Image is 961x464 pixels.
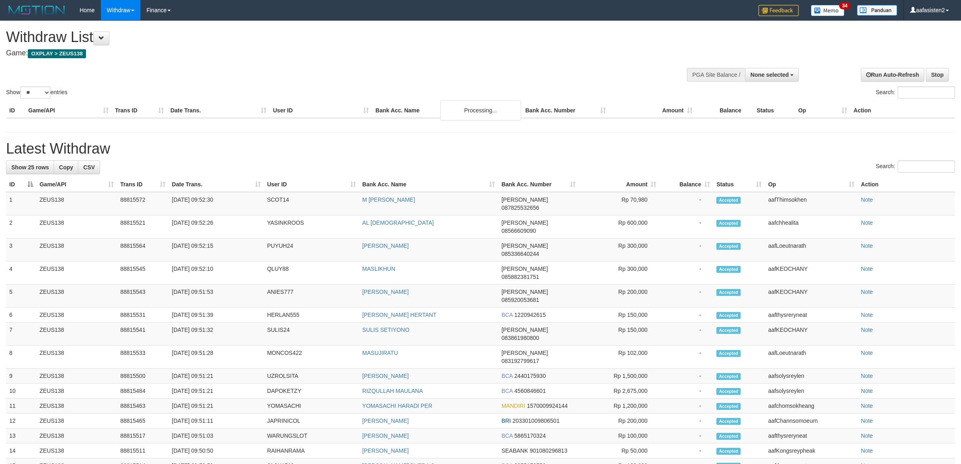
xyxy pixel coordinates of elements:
td: Rp 200,000 [579,285,660,308]
div: PGA Site Balance / [687,68,745,82]
td: 8 [6,346,36,369]
td: Rp 200,000 [579,413,660,428]
span: [PERSON_NAME] [501,219,548,226]
a: MASLIKHUN [362,266,396,272]
a: Note [861,312,873,318]
span: Accepted [716,289,741,296]
td: - [660,285,713,308]
td: 88815543 [117,285,169,308]
span: Copy 203301009806501 to clipboard [513,418,560,424]
a: Note [861,403,873,409]
span: Copy 087825532656 to clipboard [501,205,539,211]
a: MASUJIRATU [362,350,398,356]
span: Copy 5865170324 to clipboard [514,432,546,439]
th: Op [795,103,850,118]
span: Accepted [716,433,741,440]
td: - [660,346,713,369]
th: Balance [696,103,754,118]
th: Bank Acc. Name: activate to sort column ascending [359,177,498,192]
td: aafChannsomoeurn [765,413,858,428]
span: Accepted [716,312,741,319]
span: Accepted [716,403,741,410]
td: [DATE] 09:52:30 [169,192,264,215]
td: UZROLSITA [264,369,359,384]
span: Copy 1220942615 to clipboard [514,312,546,318]
td: PUYUH24 [264,238,359,262]
td: ZEUS138 [36,384,117,399]
td: 88815465 [117,413,169,428]
td: Rp 600,000 [579,215,660,238]
td: 88815541 [117,323,169,346]
img: MOTION_logo.png [6,4,67,16]
td: 6 [6,308,36,323]
a: AL [DEMOGRAPHIC_DATA] [362,219,434,226]
button: None selected [745,68,799,82]
td: ANIES777 [264,285,359,308]
td: MONCOS422 [264,346,359,369]
a: [PERSON_NAME] HERTANT [362,312,437,318]
span: Accepted [716,220,741,227]
h1: Latest Withdraw [6,141,955,157]
td: YASINKROOS [264,215,359,238]
th: User ID: activate to sort column ascending [264,177,359,192]
td: [DATE] 09:52:10 [169,262,264,285]
th: Op: activate to sort column ascending [765,177,858,192]
a: Note [861,373,873,379]
td: ZEUS138 [36,323,117,346]
label: Search: [876,86,955,99]
a: [PERSON_NAME] [362,243,409,249]
td: [DATE] 09:51:03 [169,428,264,443]
a: Note [861,447,873,454]
td: ZEUS138 [36,369,117,384]
span: Copy 08566609090 to clipboard [501,228,536,234]
span: Copy 083861980800 to clipboard [501,335,539,341]
td: [DATE] 09:51:21 [169,399,264,413]
th: Action [850,103,955,118]
span: Copy 1570009924144 to clipboard [527,403,567,409]
span: BCA [501,373,513,379]
a: [PERSON_NAME] [362,289,409,295]
td: - [660,262,713,285]
span: Accepted [716,266,741,273]
td: - [660,443,713,458]
a: Note [861,243,873,249]
td: 5 [6,285,36,308]
a: [PERSON_NAME] [362,373,409,379]
a: Note [861,432,873,439]
td: Rp 1,200,000 [579,399,660,413]
td: 88815572 [117,192,169,215]
td: aafsolysreylen [765,384,858,399]
td: [DATE] 09:52:26 [169,215,264,238]
th: Bank Acc. Number [522,103,609,118]
span: Accepted [716,448,741,455]
td: 88815511 [117,443,169,458]
td: Rp 1,500,000 [579,369,660,384]
td: 7 [6,323,36,346]
td: [DATE] 09:51:32 [169,323,264,346]
th: ID [6,103,25,118]
td: aafLoeutnarath [765,238,858,262]
td: aafKongsreypheak [765,443,858,458]
td: 88815533 [117,346,169,369]
td: - [660,238,713,262]
span: BCA [501,388,513,394]
span: Accepted [716,388,741,395]
td: Rp 150,000 [579,308,660,323]
span: Copy 085920053681 to clipboard [501,297,539,303]
td: 2 [6,215,36,238]
a: [PERSON_NAME] [362,432,409,439]
a: Note [861,196,873,203]
th: ID: activate to sort column descending [6,177,36,192]
td: 88815463 [117,399,169,413]
td: 88815531 [117,308,169,323]
span: [PERSON_NAME] [501,266,548,272]
a: Note [861,327,873,333]
span: Accepted [716,418,741,425]
td: [DATE] 09:51:21 [169,369,264,384]
th: Trans ID: activate to sort column ascending [117,177,169,192]
span: BRI [501,418,511,424]
th: User ID [270,103,372,118]
input: Search: [898,160,955,173]
td: Rp 50,000 [579,443,660,458]
td: aafThimsokhen [765,192,858,215]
